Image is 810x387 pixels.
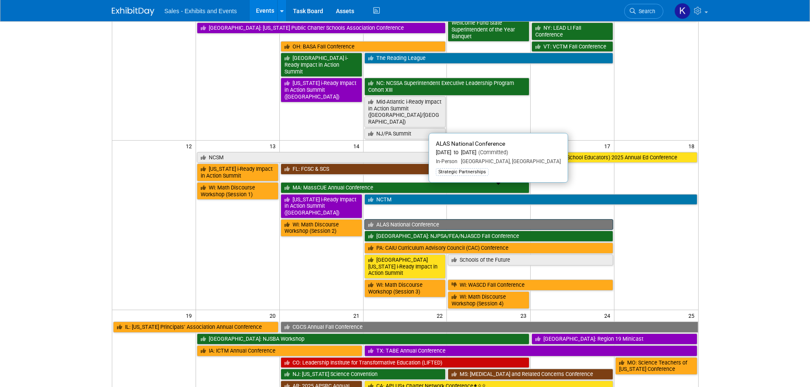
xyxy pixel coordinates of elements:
[281,194,362,218] a: [US_STATE] i-Ready Impact in Action Summit ([GEOGRAPHIC_DATA])
[364,280,446,297] a: WI: Math Discourse Workshop (Session 3)
[531,23,613,40] a: NY: LEAD LI Fall Conference
[269,310,279,321] span: 20
[448,280,613,291] a: WI: WASCD Fall Conference
[113,322,279,333] a: IL: [US_STATE] Principals’ Association Annual Conference
[364,96,446,127] a: Mid-Atlantic i-Ready Impact in Action Summit ([GEOGRAPHIC_DATA]/[GEOGRAPHIC_DATA])
[352,310,363,321] span: 21
[476,149,508,155] span: (Committed)
[364,128,446,139] a: NJ/PA Summit
[688,141,698,151] span: 18
[603,310,614,321] span: 24
[197,333,529,345] a: [GEOGRAPHIC_DATA]: NJSBA Workshop
[615,357,697,375] a: MO: Science Teachers of [US_STATE] Conference
[269,141,279,151] span: 13
[197,345,362,356] a: IA: ICTM Annual Conference
[281,369,446,380] a: NJ: [US_STATE] Science Convention
[531,333,697,345] a: [GEOGRAPHIC_DATA]: Region 19 Minicast
[688,310,698,321] span: 25
[448,369,613,380] a: MS: [MEDICAL_DATA] and Related Concerns Conference
[281,219,362,237] a: WI: Math Discourse Workshop (Session 2)
[448,254,613,266] a: Schools of the Future
[281,164,530,175] a: FL: FCSC & SCS
[436,140,505,147] span: ALAS National Conference
[436,310,446,321] span: 22
[448,11,529,42] a: NC: [PERSON_NAME] Wellcome Fund State Superintendent of the Year Banquet
[352,141,363,151] span: 14
[197,164,279,181] a: [US_STATE] i-Ready Impact in Action Summit
[603,141,614,151] span: 17
[364,219,614,230] a: ALAS National Conference
[458,158,561,164] span: [GEOGRAPHIC_DATA], [GEOGRAPHIC_DATA]
[448,291,529,309] a: WI: Math Discourse Workshop (Session 4)
[185,141,196,151] span: 12
[531,41,613,52] a: VT: VCTM Fall Conference
[436,168,489,176] div: Strategic Partnerships
[197,23,446,34] a: [GEOGRAPHIC_DATA]: [US_STATE] Public Charter Schools Association Conference
[197,152,446,163] a: NCSM
[520,310,530,321] span: 23
[624,4,663,19] a: Search
[364,345,697,356] a: TX: TABE Annual Conference
[197,182,279,200] a: WI: Math Discourse Workshop (Session 1)
[281,53,362,77] a: [GEOGRAPHIC_DATA] i-Ready Impact in Action Summit
[281,322,698,333] a: CGCS Annual Fall Conference
[281,41,446,52] a: OH: BASA Fall Conference
[112,7,154,16] img: ExhibitDay
[165,8,237,14] span: Sales - Exhibits and Events
[364,231,614,242] a: [GEOGRAPHIC_DATA]: NJPSA/FEA/NJASCD Fall Conference
[674,3,691,19] img: Kara Haven
[364,78,530,95] a: NC: NCSSA Superintendent Executive Leadership Program Cohort XIII
[281,182,530,193] a: MA: MassCUE Annual Conference
[281,357,530,368] a: CO: Leadership Institute for Transformative Education (LIFTED)
[364,243,614,254] a: PA: CAIU Curriculum Advisory Council (CAC) Conference
[185,310,196,321] span: 19
[448,152,697,163] a: CA: CABSE ([US_STATE] Association of Black School Educators) 2025 Annual Ed Conference
[281,78,362,102] a: [US_STATE] i-Ready Impact in Action Summit ([GEOGRAPHIC_DATA])
[364,254,446,279] a: [GEOGRAPHIC_DATA][US_STATE] i-Ready Impact in Action Summit
[364,194,697,205] a: NCTM
[436,158,458,164] span: In-Person
[364,53,614,64] a: The Reading League
[636,8,655,14] span: Search
[436,149,561,156] div: [DATE] to [DATE]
